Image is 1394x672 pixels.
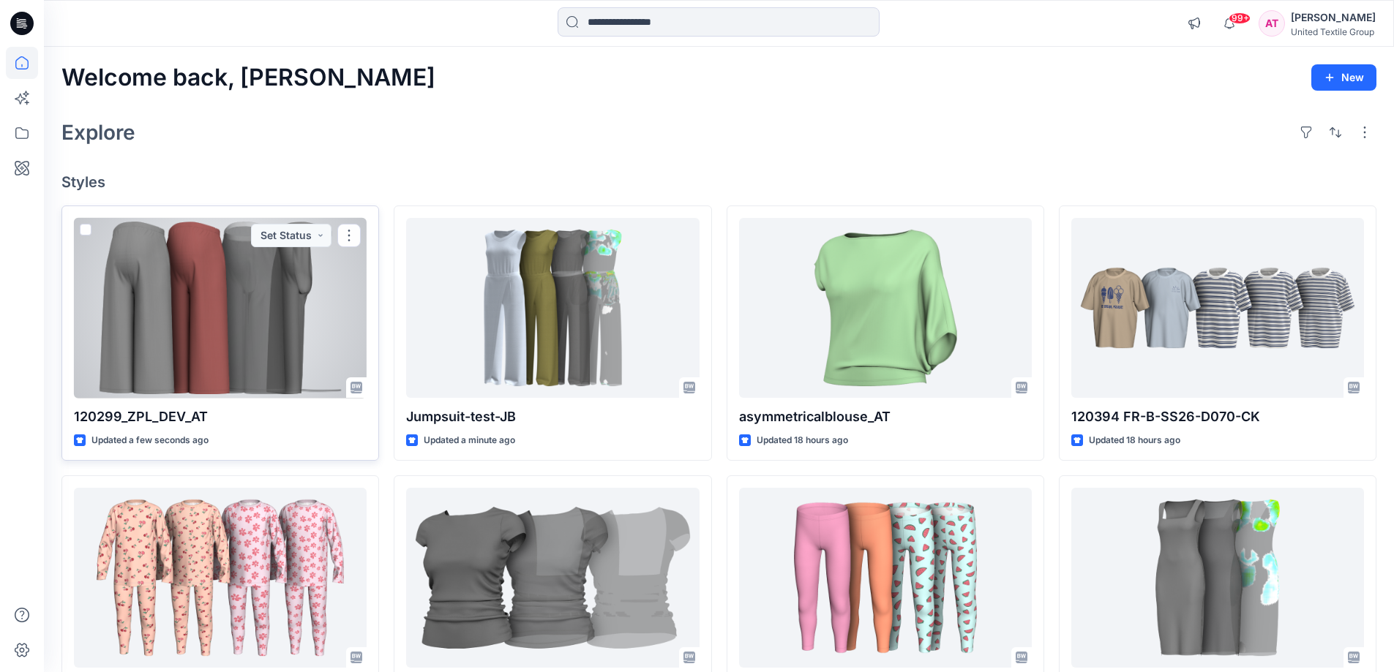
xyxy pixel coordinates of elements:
a: 120299_ZPL_DEV_AT [74,218,367,399]
h2: Welcome back, [PERSON_NAME] [61,64,435,91]
a: Jumpsuit-test-JB [406,218,699,399]
span: 99+ [1229,12,1251,24]
p: asymmetricalblouse_AT [739,407,1032,427]
a: 120400 FR-G-SS26-A070-CK [739,488,1032,668]
p: Updated a minute ago [424,433,515,448]
p: Jumpsuit-test-JB [406,407,699,427]
a: 120394 FR-B-SS26-D070-CK [1071,218,1364,399]
p: Updated 18 hours ago [757,433,848,448]
button: New [1311,64,1376,91]
div: United Textile Group [1291,26,1376,37]
a: 120398 FR-G-SS26-N070-CK [74,488,367,668]
p: 120394 FR-B-SS26-D070-CK [1071,407,1364,427]
a: 120439_ZPL_DEV_RG [406,488,699,668]
a: 120378 ZPL DEV KM [1071,488,1364,668]
p: Updated 18 hours ago [1089,433,1180,448]
h2: Explore [61,121,135,144]
a: asymmetricalblouse_AT [739,218,1032,399]
h4: Styles [61,173,1376,191]
div: AT [1259,10,1285,37]
p: Updated a few seconds ago [91,433,209,448]
div: [PERSON_NAME] [1291,9,1376,26]
p: 120299_ZPL_DEV_AT [74,407,367,427]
